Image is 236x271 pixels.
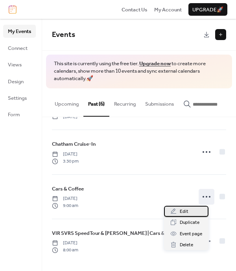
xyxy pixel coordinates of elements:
[52,229,191,238] a: VIR SVRS SpeedTour & [PERSON_NAME] | Cars & Caffeine Car Show
[3,25,36,37] a: My Events
[52,195,78,202] span: [DATE]
[8,94,27,102] span: Settings
[140,88,179,116] button: Submissions
[52,229,191,237] span: VIR SVRS SpeedTour & [PERSON_NAME] | Cars & Caffeine Car Show
[52,247,78,254] span: 8:00 am
[180,241,193,249] span: Delete
[52,240,78,247] span: [DATE]
[8,78,24,86] span: Design
[180,208,188,216] span: Edit
[192,6,223,14] span: Upgrade 🚀
[180,219,199,227] span: Duplicate
[3,58,36,71] a: Views
[52,140,96,148] span: Chatham Cruise-In
[54,60,224,82] span: This site is currently using the free tier. to create more calendars, show more than 10 events an...
[8,61,22,69] span: Views
[8,27,31,35] span: My Events
[3,75,36,88] a: Design
[188,3,227,16] button: Upgrade🚀
[50,88,83,116] button: Upcoming
[9,5,17,14] img: logo
[3,108,36,121] a: Form
[3,92,36,104] a: Settings
[154,6,182,14] span: My Account
[3,42,36,54] a: Connect
[52,185,84,193] a: Cars & Coffee
[83,88,109,117] button: Past (6)
[154,5,182,13] a: My Account
[109,88,140,116] button: Recurring
[52,202,78,209] span: 9:00 am
[8,111,20,119] span: Form
[180,230,202,238] span: Event page
[139,59,171,69] a: Upgrade now
[52,140,96,148] a: Chatham Cruise-In
[52,151,79,158] span: [DATE]
[52,185,84,193] span: Cars & Coffee
[52,158,79,165] span: 3:30 pm
[8,44,28,52] span: Connect
[122,5,147,13] a: Contact Us
[122,6,147,14] span: Contact Us
[52,27,75,42] span: Events
[52,114,77,121] span: [DATE]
